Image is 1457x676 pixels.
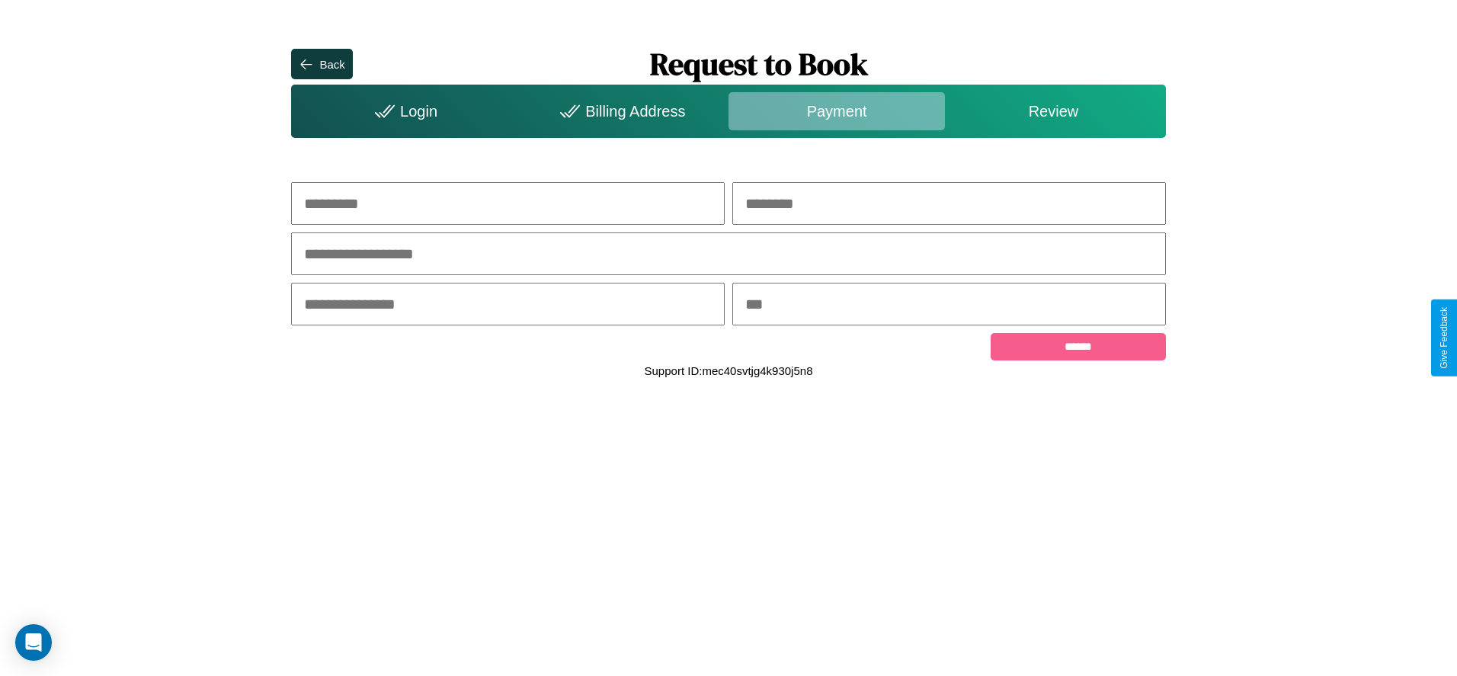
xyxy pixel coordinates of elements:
div: Open Intercom Messenger [15,624,52,661]
div: Give Feedback [1439,307,1449,369]
div: Review [945,92,1161,130]
button: Back [291,49,352,79]
div: Billing Address [512,92,728,130]
div: Payment [728,92,945,130]
div: Back [319,58,344,71]
h1: Request to Book [353,43,1166,85]
div: Login [295,92,511,130]
p: Support ID: mec40svtjg4k930j5n8 [645,360,813,381]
